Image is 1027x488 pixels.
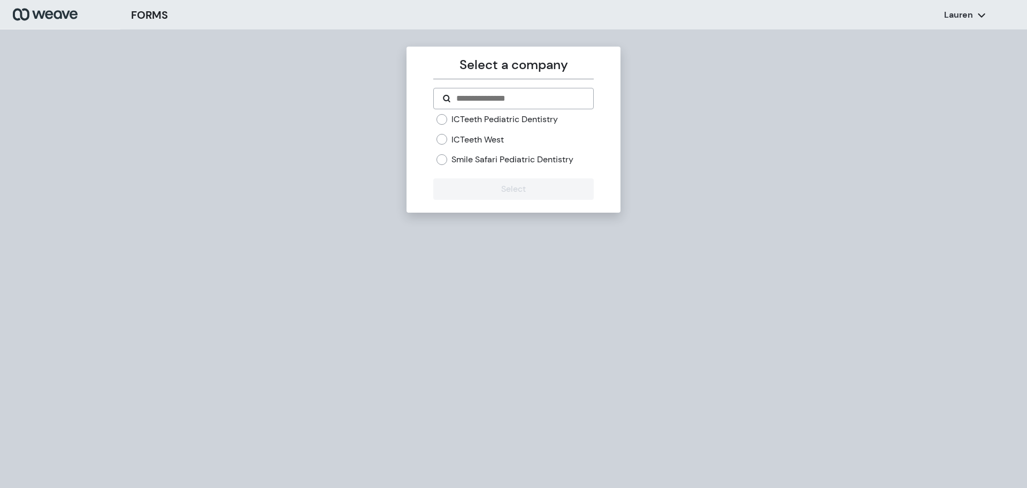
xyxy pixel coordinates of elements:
button: Select [433,178,593,200]
label: Smile Safari Pediatric Dentistry [451,154,573,166]
p: Lauren [944,9,973,21]
input: Search [455,92,584,105]
h3: FORMS [131,7,168,23]
p: Select a company [433,55,593,74]
label: ICTeeth West [451,134,504,146]
label: ICTeeth Pediatric Dentistry [451,114,558,125]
